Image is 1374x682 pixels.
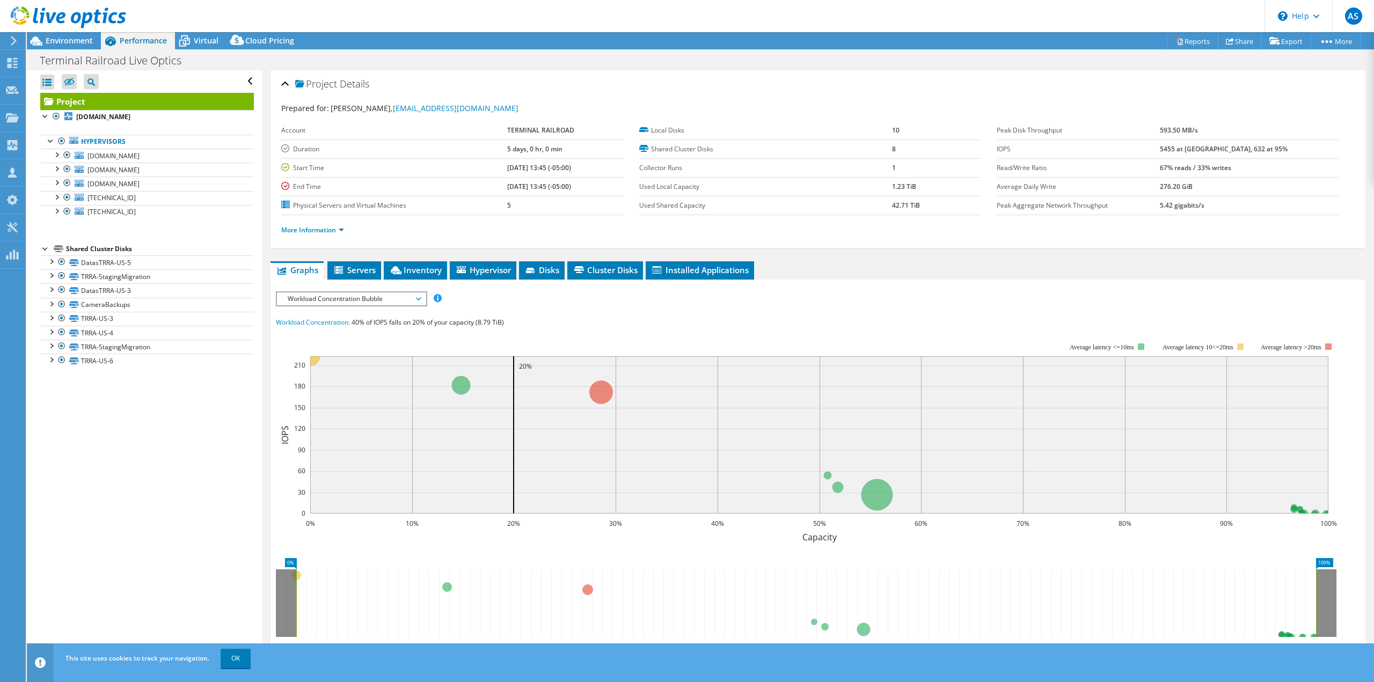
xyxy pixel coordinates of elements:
[651,265,749,275] span: Installed Applications
[997,125,1160,136] label: Peak Disk Throughput
[66,243,254,255] div: Shared Cluster Disks
[46,35,93,46] span: Environment
[245,35,294,46] span: Cloud Pricing
[40,205,254,219] a: [TECHNICAL_ID]
[639,144,892,155] label: Shared Cluster Disks
[294,424,305,433] text: 120
[87,207,136,216] span: [TECHNICAL_ID]
[892,182,916,191] b: 1.23 TiB
[87,179,140,188] span: [DOMAIN_NAME]
[1160,182,1193,191] b: 276.20 GiB
[573,265,638,275] span: Cluster Disks
[281,163,507,173] label: Start Time
[298,445,305,454] text: 90
[892,163,896,172] b: 1
[298,466,305,475] text: 60
[813,519,826,528] text: 50%
[507,519,520,528] text: 20%
[295,79,337,90] span: Project
[340,77,369,90] span: Details
[639,163,892,173] label: Collector Runs
[281,181,507,192] label: End Time
[40,149,254,163] a: [DOMAIN_NAME]
[281,144,507,155] label: Duration
[1278,11,1288,21] svg: \n
[331,103,518,113] span: [PERSON_NAME],
[1261,343,1321,351] text: Average latency >20ms
[1160,144,1288,153] b: 5455 at [GEOGRAPHIC_DATA], 632 at 95%
[333,265,376,275] span: Servers
[1261,33,1311,49] a: Export
[87,151,140,160] span: [DOMAIN_NAME]
[997,163,1160,173] label: Read/Write Ratio
[1160,163,1231,172] b: 67% reads / 33% writes
[281,225,344,234] a: More Information
[997,181,1160,192] label: Average Daily Write
[892,144,896,153] b: 8
[281,200,507,211] label: Physical Servers and Virtual Machines
[639,125,892,136] label: Local Disks
[802,531,837,543] text: Capacity
[40,283,254,297] a: DatasTRRA-US-3
[1345,8,1362,25] span: AS
[281,103,329,113] label: Prepared for:
[40,326,254,340] a: TRRA-US-4
[65,654,209,663] span: This site uses cookies to track your navigation.
[87,165,140,174] span: [DOMAIN_NAME]
[40,354,254,368] a: TRRA-US-6
[40,255,254,269] a: DatasTRRA-US-5
[302,509,305,518] text: 0
[1167,33,1218,49] a: Reports
[306,519,315,528] text: 0%
[1220,519,1233,528] text: 90%
[507,126,574,135] b: TERMINAL RAILROAD
[1119,519,1131,528] text: 80%
[524,265,559,275] span: Disks
[298,488,305,497] text: 30
[609,519,622,528] text: 30%
[1160,126,1198,135] b: 593.50 MB/s
[997,144,1160,155] label: IOPS
[1070,343,1134,351] tspan: Average latency <=10ms
[892,201,920,210] b: 42.71 TiB
[294,361,305,370] text: 210
[1160,201,1204,210] b: 5.42 gigabits/s
[393,103,518,113] a: [EMAIL_ADDRESS][DOMAIN_NAME]
[507,144,562,153] b: 5 days, 0 hr, 0 min
[276,318,350,327] span: Workload Concentration:
[1311,33,1361,49] a: More
[40,298,254,312] a: CameraBackups
[35,55,198,67] h1: Terminal Railroad Live Optics
[639,181,892,192] label: Used Local Capacity
[281,125,507,136] label: Account
[120,35,167,46] span: Performance
[40,269,254,283] a: TRRA-StagingMigration
[76,112,130,121] b: [DOMAIN_NAME]
[294,403,305,412] text: 150
[40,163,254,177] a: [DOMAIN_NAME]
[87,193,136,202] span: [TECHNICAL_ID]
[455,265,511,275] span: Hypervisor
[276,265,318,275] span: Graphs
[997,200,1160,211] label: Peak Aggregate Network Throughput
[194,35,218,46] span: Virtual
[40,110,254,124] a: [DOMAIN_NAME]
[507,182,571,191] b: [DATE] 13:45 (-05:00)
[294,382,305,391] text: 180
[639,200,892,211] label: Used Shared Capacity
[282,292,420,305] span: Workload Concentration Bubble
[1163,343,1233,351] tspan: Average latency 10<=20ms
[221,649,251,668] a: OK
[389,265,442,275] span: Inventory
[1017,519,1029,528] text: 70%
[279,426,291,444] text: IOPS
[519,362,532,371] text: 20%
[892,126,900,135] b: 10
[40,93,254,110] a: Project
[1218,33,1262,49] a: Share
[507,201,511,210] b: 5
[40,191,254,205] a: [TECHNICAL_ID]
[40,177,254,190] a: [DOMAIN_NAME]
[507,163,571,172] b: [DATE] 13:45 (-05:00)
[915,519,927,528] text: 60%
